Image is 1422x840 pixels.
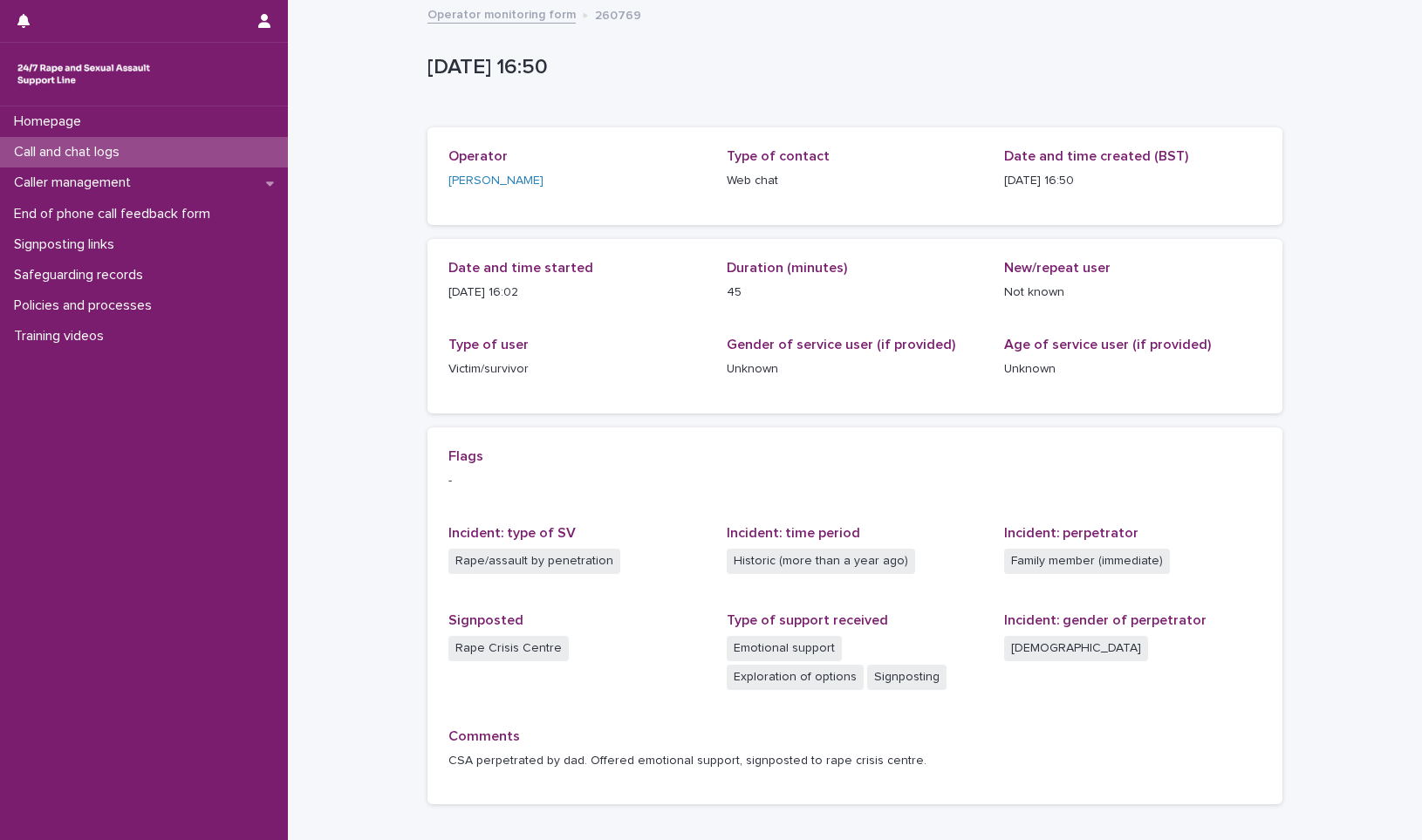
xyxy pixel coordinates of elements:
[448,283,706,302] p: [DATE] 16:02
[1004,360,1261,379] p: Unknown
[7,144,133,160] p: Call and chat logs
[7,297,166,314] p: Policies and processes
[448,472,1261,490] p: -
[1004,283,1261,302] p: Not known
[727,636,842,661] span: Emotional support
[1004,149,1188,163] span: Date and time created (BST)
[1004,526,1138,540] span: Incident: perpetrator
[448,613,523,627] span: Signposted
[1004,261,1111,275] span: New/repeat user
[448,526,576,540] span: Incident: type of SV
[1004,613,1207,627] span: Incident: gender of perpetrator
[448,149,508,163] span: Operator
[595,4,641,24] p: 260769
[448,752,1261,770] p: CSA perpetrated by dad. Offered emotional support, signposted to rape crisis centre.
[727,338,955,352] span: Gender of service user (if provided)
[7,328,118,345] p: Training videos
[7,174,145,191] p: Caller management
[727,549,915,574] span: Historic (more than a year ago)
[1004,338,1211,352] span: Age of service user (if provided)
[7,267,157,283] p: Safeguarding records
[7,236,128,253] p: Signposting links
[727,665,864,690] span: Exploration of options
[448,549,620,574] span: Rape/assault by penetration
[867,665,947,690] span: Signposting
[427,55,1275,80] p: [DATE] 16:50
[1004,549,1170,574] span: Family member (immediate)
[427,3,576,24] a: Operator monitoring form
[448,449,483,463] span: Flags
[727,283,984,302] p: 45
[448,729,520,743] span: Comments
[7,113,95,130] p: Homepage
[448,338,529,352] span: Type of user
[1004,636,1148,661] span: [DEMOGRAPHIC_DATA]
[14,57,154,92] img: rhQMoQhaT3yELyF149Cw
[727,613,888,627] span: Type of support received
[727,261,847,275] span: Duration (minutes)
[448,636,569,661] span: Rape Crisis Centre
[7,206,224,222] p: End of phone call feedback form
[727,172,984,190] p: Web chat
[727,526,860,540] span: Incident: time period
[1004,172,1261,190] p: [DATE] 16:50
[448,261,593,275] span: Date and time started
[448,360,706,379] p: Victim/survivor
[448,172,544,190] a: [PERSON_NAME]
[727,149,830,163] span: Type of contact
[727,360,984,379] p: Unknown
